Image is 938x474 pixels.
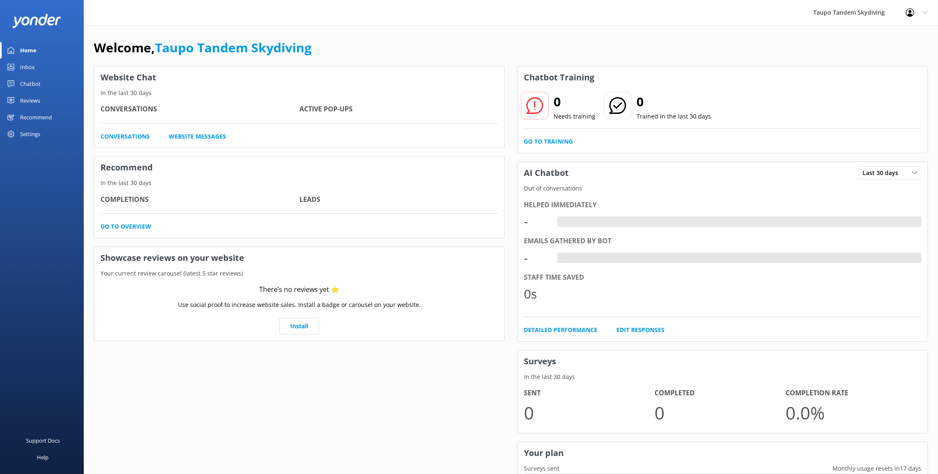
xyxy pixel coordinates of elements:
a: Install [279,318,319,335]
h4: Leads [299,194,498,205]
div: Settings [20,126,40,142]
p: Trained in the last 30 days [636,112,711,121]
a: Website Messages [169,132,226,141]
div: - [524,248,549,268]
div: 0s [524,284,549,304]
p: Use social proof to increase website sales. Install a badge or carousel on your website. [178,300,421,309]
p: In the last 30 days [94,88,504,98]
p: 0.0 % [786,399,916,427]
h2: 0 [554,92,595,112]
div: Help [37,449,49,466]
div: Inbox [20,59,35,75]
p: In the last 30 days [518,372,928,381]
h4: Sent [524,388,655,399]
p: Surveys sent [518,464,566,473]
div: Home [20,42,36,59]
div: - [557,252,564,263]
p: 0 [524,399,655,427]
a: Conversations [100,132,150,141]
div: Reviews [20,92,40,109]
a: Detailed Performance [524,325,598,335]
p: Needs training [554,112,595,121]
h4: Active Pop-ups [299,104,498,115]
h4: Conversations [100,104,299,115]
h3: Showcase reviews on your website [94,247,504,269]
a: Edit Responses [616,325,665,335]
h4: Completion Rate [786,388,916,399]
img: yonder-white-logo.png [13,14,61,28]
div: Helped immediately [524,200,921,211]
div: Emails gathered by bot [524,236,921,247]
div: - [557,216,564,227]
div: There’s no reviews yet ⭐ [259,284,339,295]
div: Chatbot [20,75,41,92]
h4: Completions [100,194,299,205]
a: Go to overview [100,222,151,231]
p: In the last 30 days [94,178,504,188]
h3: Chatbot Training [518,67,600,88]
div: Support Docs [26,432,60,449]
div: - [524,211,549,232]
h1: Welcome, [94,38,312,58]
h2: 0 [636,92,711,112]
h3: Your plan [518,442,928,464]
a: Taupo Tandem Skydiving [155,39,312,56]
h4: Completed [655,388,785,399]
div: Staff time saved [524,272,921,283]
p: Monthly usage resets in 17 days [826,464,928,473]
p: 0 [655,399,785,427]
p: Your current review carousel (latest 5 star reviews) [94,269,504,278]
span: Last 30 days [863,168,903,178]
h3: Recommend [94,157,504,178]
a: Go to Training [524,137,573,146]
h3: AI Chatbot [518,162,575,184]
h3: Website Chat [94,67,504,88]
h3: Surveys [518,350,928,372]
div: Recommend [20,109,52,126]
p: Out of conversations [518,184,928,193]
